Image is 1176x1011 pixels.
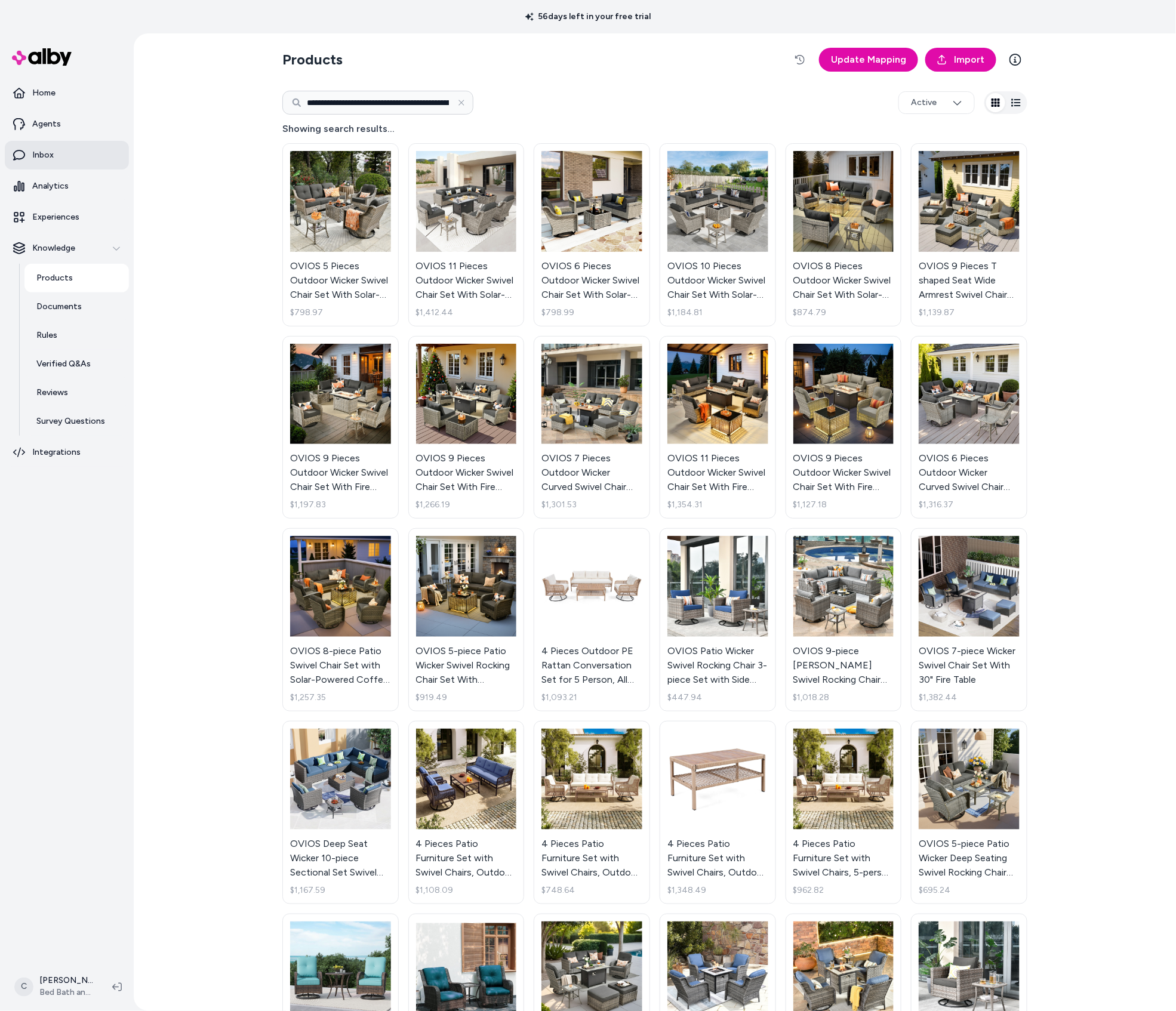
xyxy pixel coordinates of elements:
button: Active [898,91,975,114]
a: Verified Q&As [24,350,129,378]
a: OVIOS 11 Pieces Outdoor Wicker Swivel Chair Set With Fire TableOVIOS 11 Pieces Outdoor Wicker Swi... [660,336,776,519]
p: Products [36,272,73,284]
a: OVIOS 9-piece Patio Wicker Swivel Rocking Chair Set with Glass-Top TablesOVIOS 9-piece [PERSON_NA... [786,528,902,711]
a: Integrations [5,438,129,467]
a: OVIOS 8 Pieces Outdoor Wicker Swivel Chair Set With Solar-Powered Coffee TableOVIOS 8 Pieces Outd... [786,143,902,326]
p: Documents [36,301,82,313]
a: Update Mapping [819,48,918,72]
a: 4 Pieces Patio Furniture Set with Swivel Chairs, Outdoor Wicker Sofas for 5-person, Sectional Rat... [534,721,650,904]
a: OVIOS 9 Pieces Outdoor Wicker Swivel Chair Set With Fire TableOVIOS 9 Pieces Outdoor Wicker Swive... [408,336,525,519]
a: Agents [5,110,129,138]
p: Inbox [32,149,54,161]
a: Survey Questions [24,407,129,436]
a: Inbox [5,141,129,169]
p: Reviews [36,387,68,399]
p: [PERSON_NAME] [39,975,93,987]
h4: Showing search results... [282,122,1027,136]
button: C[PERSON_NAME]Bed Bath and Beyond [7,968,103,1006]
a: Rules [24,321,129,350]
p: Agents [32,118,61,130]
a: Products [24,264,129,292]
a: Reviews [24,378,129,407]
a: OVIOS 5-piece Patio Wicker Swivel Rocking Chair Set With Luminous Coffee TableOVIOS 5-piece Patio... [408,528,525,711]
h2: Products [282,50,343,69]
button: Knowledge [5,234,129,263]
a: OVIOS 10 Pieces Outdoor Wicker Swivel Chair Set With Solar-Powered Coffee TableOVIOS 10 Pieces Ou... [660,143,776,326]
a: OVIOS 8-piece Patio Swivel Chair Set with Solar-Powered Coffee TableOVIOS 8-piece Patio Swivel Ch... [282,528,399,711]
span: C [14,978,33,997]
a: OVIOS 6 Pieces Outdoor Wicker Curved Swivel Chair Set With Fire TableOVIOS 6 Pieces Outdoor Wicke... [911,336,1027,519]
a: 4 Pieces Patio Furniture Set with Swivel Chairs, Outdoor Wicker Sofas for 5-person, Sectional Rat... [408,721,525,904]
a: OVIOS Deep Seat Wicker 10-piece Sectional Set Swivel Chairs With Glass Top Coffee TableOVIOS Deep... [282,721,399,904]
a: OVIOS 5-piece Patio Wicker Deep Seating Swivel Rocking Chair SetOVIOS 5-piece Patio Wicker Deep S... [911,721,1027,904]
p: Analytics [32,180,69,192]
a: OVIOS 9 Pieces Outdoor Wicker Swivel Chair Set With Fire TableOVIOS 9 Pieces Outdoor Wicker Swive... [786,336,902,519]
a: OVIOS 9 Pieces T shaped Seat Wide Armrest Swivel Chair Set With Solar-Powered Coffee TableOVIOS 9... [911,143,1027,326]
a: Import [925,48,996,72]
a: 4 Pieces Patio Furniture Set with Swivel Chairs, Outdoor Wicker Sofas for 5-person, Sectional Rat... [660,721,776,904]
a: OVIOS Patio Wicker Swivel Rocking Chair 3-piece Set with Side TableOVIOS Patio Wicker Swivel Rock... [660,528,776,711]
span: Import [954,53,984,67]
p: Survey Questions [36,415,105,427]
p: Rules [36,329,57,341]
a: OVIOS 11 Pieces Outdoor Wicker Swivel Chair Set With Solar-Powered Coffee Table&Fire PitOVIOS 11 ... [408,143,525,326]
a: OVIOS 7 Pieces Outdoor Wicker Curved Swivel Chair Set With Fire TableOVIOS 7 Pieces Outdoor Wicke... [534,336,650,519]
a: Analytics [5,172,129,201]
span: Bed Bath and Beyond [39,987,93,999]
a: OVIOS 6 Pieces Outdoor Wicker Swivel Chair Set With Solar-Powered Coffee TableOVIOS 6 Pieces Outd... [534,143,650,326]
a: Documents [24,292,129,321]
span: Update Mapping [831,53,906,67]
p: Knowledge [32,242,75,254]
a: 4 Pieces Patio Furniture Set with Swivel Chairs, 5-person Outdoor Wicker Sofas Set for Poolside B... [786,721,902,904]
p: 56 days left in your free trial [518,11,658,23]
p: Home [32,87,56,99]
a: OVIOS 5 Pieces Outdoor Wicker Swivel Chair Set With Solar-Powered TableOVIOS 5 Pieces Outdoor Wic... [282,143,399,326]
img: alby Logo [12,48,72,66]
a: Experiences [5,203,129,232]
a: OVIOS 7-piece Wicker Swivel Chair Set With 30" Fire TableOVIOS 7-piece Wicker Swivel Chair Set Wi... [911,528,1027,711]
a: Home [5,79,129,107]
p: Verified Q&As [36,358,91,370]
p: Experiences [32,211,79,223]
a: OVIOS 9 Pieces Outdoor Wicker Swivel Chair Set With Fire TableOVIOS 9 Pieces Outdoor Wicker Swive... [282,336,399,519]
a: 4 Pieces Outdoor PE Rattan Conversation Set for 5 Person, All Weather Patio Wicker Sofa Set with ... [534,528,650,711]
p: Integrations [32,446,81,458]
